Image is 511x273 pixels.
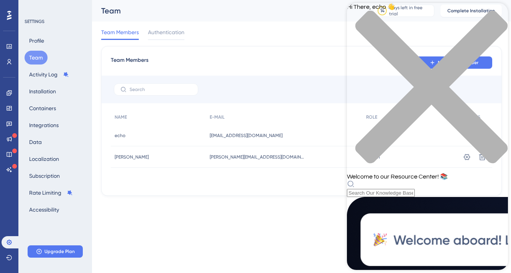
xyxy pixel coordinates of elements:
[210,154,306,160] span: [PERSON_NAME][EMAIL_ADDRESS][DOMAIN_NAME]
[25,51,48,65] button: Team
[44,248,75,255] span: Upgrade Plan
[18,2,48,11] span: Need Help?
[25,34,49,48] button: Profile
[25,169,64,183] button: Subscription
[2,2,21,21] button: Open AI Assistant Launcher
[130,87,192,92] input: Search
[115,154,149,160] span: [PERSON_NAME]
[115,132,125,139] span: echo
[111,56,148,69] span: Team Members
[25,135,46,149] button: Data
[5,5,18,18] img: launcher-image-alternative-text
[25,101,61,115] button: Containers
[25,118,63,132] button: Integrations
[115,114,127,120] span: NAME
[148,28,184,37] span: Authentication
[25,18,87,25] div: SETTINGS
[28,245,83,258] button: Upgrade Plan
[101,5,354,16] div: Team
[210,114,225,120] span: E-MAIL
[25,186,77,200] button: Rate Limiting
[25,203,64,217] button: Accessibility
[101,28,139,37] span: Team Members
[210,132,283,139] span: [EMAIL_ADDRESS][DOMAIN_NAME]
[25,152,64,166] button: Localization
[25,68,74,81] button: Activity Log
[25,84,61,98] button: Installation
